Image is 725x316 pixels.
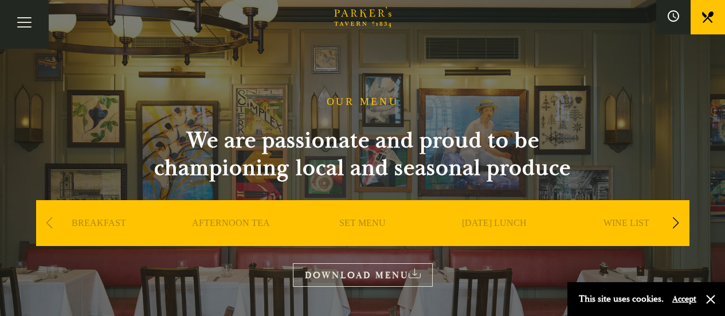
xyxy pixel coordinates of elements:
a: DOWNLOAD MENU [293,263,433,287]
a: SET MENU [339,217,386,263]
div: 4 / 9 [432,200,558,280]
a: BREAKFAST [72,217,126,263]
h2: We are passionate and proud to be championing local and seasonal produce [134,127,592,182]
button: Accept [672,294,696,305]
h1: OUR MENU [327,96,399,108]
div: Previous slide [42,210,57,236]
button: Close and accept [705,294,716,305]
div: 2 / 9 [168,200,294,280]
a: [DATE] LUNCH [462,217,527,263]
div: Next slide [668,210,684,236]
p: This site uses cookies. [579,291,664,307]
div: 3 / 9 [300,200,426,280]
a: AFTERNOON TEA [192,217,270,263]
a: WINE LIST [603,217,649,263]
div: 5 / 9 [563,200,689,280]
div: 1 / 9 [36,200,162,280]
